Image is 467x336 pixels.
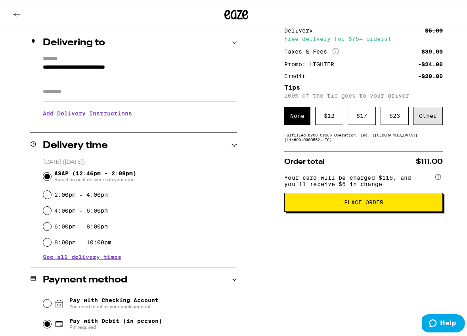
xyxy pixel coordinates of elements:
[284,131,443,140] div: Fulfilled by CS Group Operation, Inc. ([GEOGRAPHIC_DATA]) (Lic# C9-0000552-LIC )
[69,322,162,328] span: Pin required
[69,295,159,308] span: Pay with Checking Account
[315,105,343,123] div: $ 12
[43,121,237,127] p: We'll contact you at [PHONE_NUMBER] when we arrive
[69,316,162,322] span: Pay with Debit (in person)
[284,34,443,40] div: Free delivery for $75+ orders!
[284,71,311,77] div: Credit
[413,105,443,123] div: Other
[348,105,376,123] div: $ 17
[54,221,108,228] label: 6:00pm - 8:00pm
[284,60,340,65] div: Promo: LIGHTER
[43,102,237,121] h3: Add Delivery Instructions
[344,198,383,203] span: Place Order
[69,301,159,308] span: You need to relink your bank account
[54,190,108,196] label: 2:00pm - 4:00pm
[43,139,108,148] h2: Delivery time
[54,168,136,181] span: ASAP (12:46pm - 2:09pm)
[54,205,108,212] label: 4:00pm - 6:00pm
[43,273,127,283] h2: Payment method
[422,312,465,332] iframe: Opens a widget where you can find more information
[421,47,443,52] div: $39.00
[284,46,339,53] div: Taxes & Fees
[43,252,121,258] button: See all delivery times
[43,157,237,164] p: [DATE] ([DATE])
[425,26,443,31] div: $5.00
[54,175,136,181] span: Based on past deliveries in your area
[284,191,443,210] button: Place Order
[284,105,310,123] div: None
[284,83,443,89] h5: Tips
[284,90,443,97] p: 100% of the tip goes to your driver
[284,170,433,185] span: Your card will be charged $116, and you’ll receive $5 in change
[416,156,443,163] span: $111.00
[284,156,325,163] span: Order total
[418,60,443,65] div: -$24.00
[54,237,111,244] label: 8:00pm - 10:00pm
[284,26,318,31] div: Delivery
[43,36,105,46] h2: Delivering to
[381,105,409,123] div: $ 23
[418,71,443,77] div: -$20.00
